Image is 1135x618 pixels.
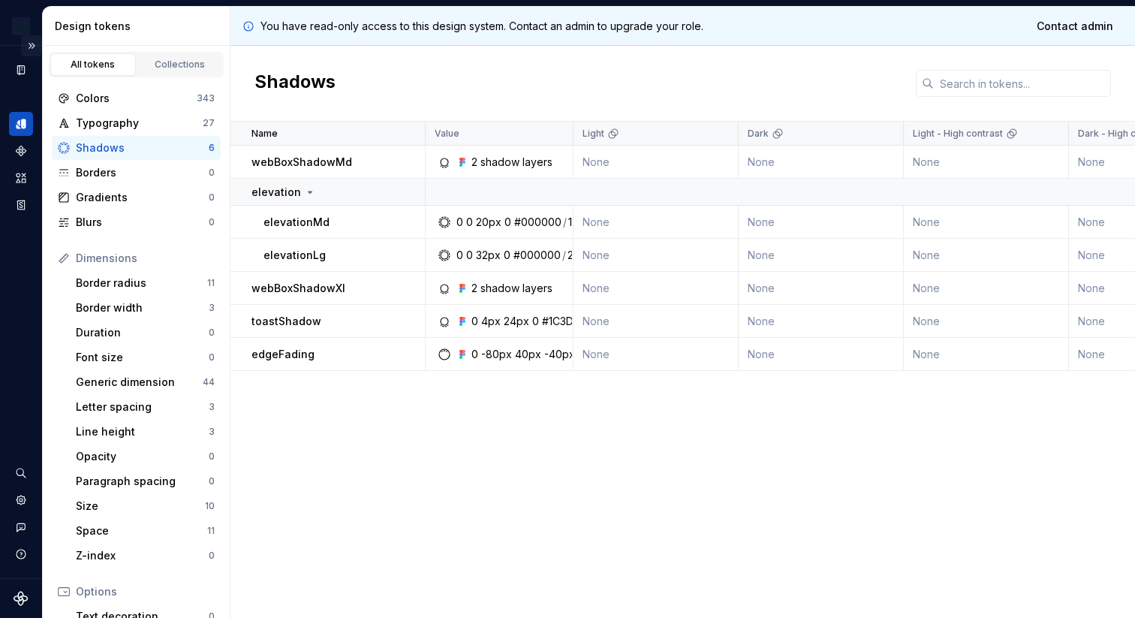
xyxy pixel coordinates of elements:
div: Options [76,584,215,599]
a: Documentation [9,58,33,82]
td: None [574,272,739,305]
div: 0 [504,248,510,263]
div: Space [76,523,207,538]
div: Generic dimension [76,375,203,390]
div: 2 shadow layers [471,155,552,170]
a: Duration0 [70,321,221,345]
p: Light - High contrast [913,128,1003,140]
div: Colors [76,91,197,106]
a: Line height3 [70,420,221,444]
div: 0 [209,351,215,363]
p: edgeFading [251,347,315,362]
td: None [574,338,739,371]
div: 0 [209,167,215,179]
div: Settings [9,488,33,512]
button: Contact support [9,515,33,539]
a: Components [9,139,33,163]
h2: Shadows [254,70,336,97]
div: Duration [76,325,209,340]
a: Design tokens [9,112,33,136]
a: Typography27 [52,111,221,135]
a: Border radius11 [70,271,221,295]
div: 44 [203,376,215,388]
div: Gradients [76,190,209,205]
div: 0 [456,215,463,230]
div: 24px [504,314,529,329]
div: -80px [481,346,512,363]
div: Font size [76,350,209,365]
a: Colors343 [52,86,221,110]
div: 0 [209,191,215,203]
div: 0 [209,327,215,339]
a: Storybook stories [9,193,33,217]
div: 32px [476,248,501,263]
div: 27 [203,117,215,129]
div: 0 [209,550,215,562]
td: None [739,239,904,272]
p: elevationMd [263,215,330,230]
td: None [904,305,1069,338]
a: Paragraph spacing0 [70,469,221,493]
a: Space11 [70,519,221,543]
p: webBoxShadowXl [251,281,345,296]
div: Design tokens [55,19,224,34]
div: 10% [568,215,589,230]
td: None [574,146,739,179]
a: Letter spacing3 [70,395,221,419]
div: 0 [466,215,473,230]
div: / [562,248,566,263]
div: Typography [76,116,203,131]
td: None [904,272,1069,305]
div: Z-index [76,548,209,563]
a: Generic dimension44 [70,370,221,394]
td: None [904,239,1069,272]
td: None [574,305,739,338]
p: You have read-only access to this design system. Contact an admin to upgrade your role. [260,19,703,34]
p: Light [583,128,604,140]
a: Borders0 [52,161,221,185]
div: 0 [471,314,478,329]
a: Blurs0 [52,210,221,234]
div: Assets [9,166,33,190]
svg: Supernova Logo [14,591,29,606]
td: None [904,146,1069,179]
div: 40px [515,346,541,363]
div: 0 [209,475,215,487]
td: None [739,305,904,338]
p: Value [435,128,459,140]
div: Dimensions [76,251,215,266]
td: None [574,206,739,239]
a: Border width3 [70,296,221,320]
div: Border width [76,300,209,315]
div: #000000 [514,215,561,230]
td: None [904,206,1069,239]
p: toastShadow [251,314,321,329]
td: None [574,239,739,272]
div: 10 [205,500,215,512]
div: 6 [209,142,215,154]
div: Borders [76,165,209,180]
div: 3 [209,401,215,413]
a: Gradients0 [52,185,221,210]
a: Opacity0 [70,445,221,469]
a: Shadows6 [52,136,221,160]
div: 3 [209,426,215,438]
div: 0 [209,451,215,463]
div: Opacity [76,449,209,464]
td: None [739,146,904,179]
div: #000000 [513,248,561,263]
img: c17557e8-ebdc-49e2-ab9e-7487adcf6d53.png [12,17,30,35]
div: 0 [471,346,478,363]
div: Letter spacing [76,399,209,415]
div: Shadows [76,140,209,155]
button: Search ⌘K [9,461,33,485]
td: None [739,272,904,305]
div: Paragraph spacing [76,474,209,489]
p: Name [251,128,278,140]
div: Border radius [76,276,207,291]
